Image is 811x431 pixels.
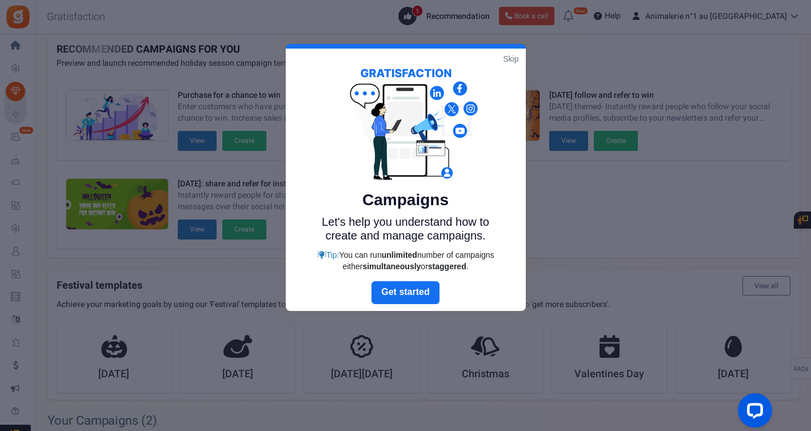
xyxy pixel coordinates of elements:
[382,250,417,260] strong: unlimited
[311,215,500,242] p: Let's help you understand how to create and manage campaigns.
[503,53,518,65] a: Skip
[371,281,439,304] a: Next
[339,250,494,271] span: You can run number of campaigns either or .
[428,262,466,271] strong: staggered
[311,191,500,209] h5: Campaigns
[362,262,421,271] strong: simultaneously
[311,249,500,272] div: Tip:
